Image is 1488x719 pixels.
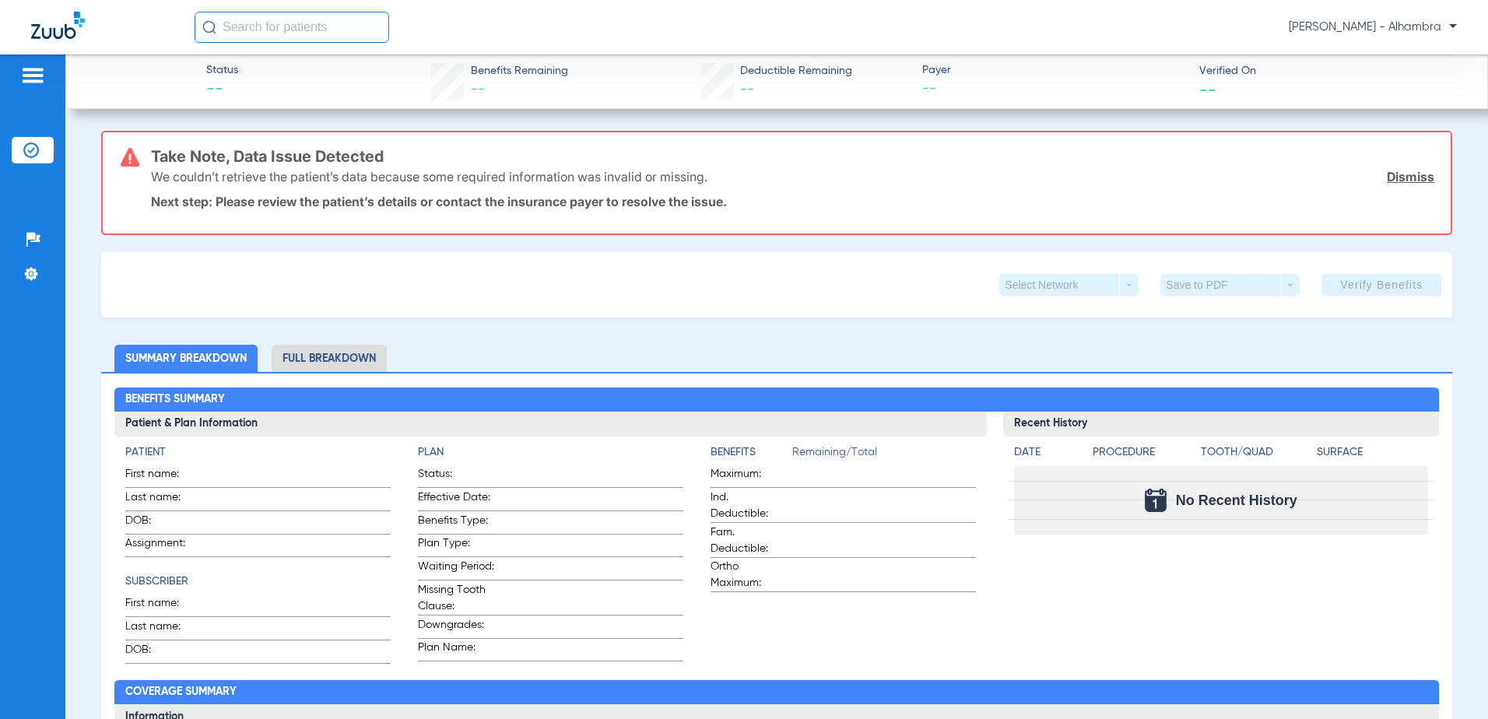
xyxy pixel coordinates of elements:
span: First name: [125,466,202,487]
p: Next step: Please review the patient’s details or contact the insurance payer to resolve the issue. [151,194,1435,209]
span: Verified On [1199,63,1463,79]
h4: Subscriber [125,573,391,590]
h4: Procedure [1093,444,1195,461]
span: Downgrades: [418,617,494,638]
img: Zuub Logo [31,12,85,39]
span: Last name: [125,489,202,510]
h2: Benefits Summary [114,388,1439,412]
img: Search Icon [202,20,216,34]
span: Benefits Remaining [471,63,568,79]
span: Plan Name: [418,640,494,661]
p: We couldn’t retrieve the patient’s data because some required information was invalid or missing. [151,169,707,184]
span: -- [206,79,238,101]
h4: Benefits [711,444,792,461]
span: DOB: [125,513,202,534]
h2: Coverage Summary [114,680,1439,705]
h4: Surface [1317,444,1427,461]
span: Ortho Maximum: [711,559,787,591]
span: No Recent History [1176,493,1297,508]
h4: Plan [418,444,683,461]
span: Waiting Period: [418,559,494,580]
li: Full Breakdown [272,345,387,372]
h3: Patient & Plan Information [114,412,986,437]
span: Status [206,62,238,79]
img: hamburger-icon [20,66,45,85]
span: Payer [922,62,1186,79]
a: Dismiss [1387,169,1434,184]
span: Status: [418,466,494,487]
app-breakdown-title: Procedure [1093,444,1195,466]
span: -- [471,82,485,96]
span: -- [1199,81,1216,97]
span: Maximum: [711,466,787,487]
span: Plan Type: [418,535,494,556]
span: First name: [125,595,202,616]
span: Effective Date: [418,489,494,510]
span: Fam. Deductible: [711,524,787,557]
app-breakdown-title: Surface [1317,444,1427,466]
h4: Patient [125,444,391,461]
h3: Recent History [1003,412,1439,437]
img: Calendar [1145,489,1167,512]
span: Benefits Type: [418,513,494,534]
span: Remaining/Total [792,444,976,466]
span: -- [740,82,754,96]
h4: Tooth/Quad [1201,444,1311,461]
span: Ind. Deductible: [711,489,787,522]
app-breakdown-title: Benefits [711,444,792,466]
li: Summary Breakdown [114,345,258,372]
span: DOB: [125,642,202,663]
app-breakdown-title: Tooth/Quad [1201,444,1311,466]
h3: Take Note, Data Issue Detected [151,149,1435,164]
span: Assignment: [125,535,202,556]
input: Search for patients [195,12,389,43]
span: [PERSON_NAME] - Alhambra [1289,19,1457,35]
span: Missing Tooth Clause: [418,582,494,615]
span: Deductible Remaining [740,63,852,79]
span: -- [922,79,1186,99]
app-breakdown-title: Date [1014,444,1079,466]
img: error-icon [121,148,139,167]
h4: Date [1014,444,1079,461]
span: Last name: [125,619,202,640]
